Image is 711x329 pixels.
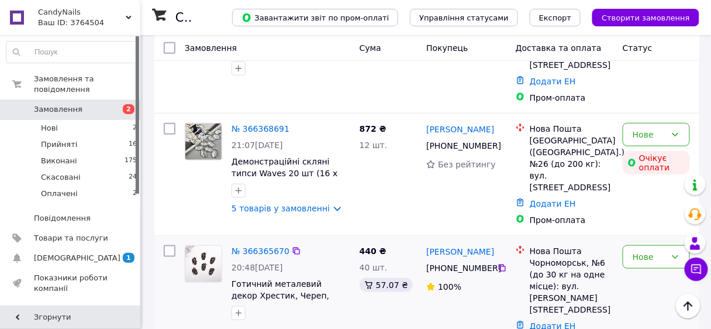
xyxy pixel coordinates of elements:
span: [DEMOGRAPHIC_DATA] [34,253,120,263]
a: Створити замовлення [581,12,699,22]
div: Пром-оплата [530,214,613,226]
span: 1 [123,253,134,263]
span: Замовлення [185,43,237,53]
button: Експорт [530,9,581,26]
span: 872 ₴ [360,124,386,133]
span: Статус [623,43,653,53]
img: Фото товару [185,246,222,282]
a: № 366368691 [232,124,289,133]
a: № 366365670 [232,246,289,256]
div: Пром-оплата [530,92,613,104]
span: Прийняті [41,139,77,150]
div: Нове [633,128,666,141]
span: 16 [129,139,137,150]
span: Покупець [426,43,468,53]
span: Повідомлення [34,213,91,224]
span: Створити замовлення [602,13,690,22]
input: Пошук [6,42,137,63]
button: Створити замовлення [592,9,699,26]
span: Показники роботи компанії [34,273,108,294]
span: Завантажити звіт по пром-оплаті [241,12,389,23]
span: Управління статусами [419,13,509,22]
span: Експорт [539,13,572,22]
a: Фото товару [185,245,222,283]
div: Нова Пошта [530,245,613,257]
a: Готичний металевий декор Хрестик, Череп, Склепи, Хелловін Gothic Jewelry 1 шт (12,0 х 7,5 мм) [232,279,349,324]
a: Додати ЕН [530,199,576,208]
a: Демонстраційні скляні типси Waves 20 шт (16 х 21 мм) [232,157,338,190]
div: Чорноморськ, №6 (до 30 кг на одне місце): вул. [PERSON_NAME][STREET_ADDRESS] [530,257,613,316]
div: 57.07 ₴ [360,278,413,292]
span: Скасовані [41,172,81,183]
span: Оплачені [41,189,78,199]
a: Додати ЕН [530,77,576,86]
a: 5 товарів у замовленні [232,204,330,213]
span: 175 [125,156,137,166]
span: Виконані [41,156,77,166]
img: Фото товару [185,124,222,160]
span: 2 [123,104,134,114]
div: [GEOGRAPHIC_DATA] ([GEOGRAPHIC_DATA].), №26 (до 200 кг): вул. [STREET_ADDRESS] [530,135,613,193]
span: Замовлення [34,104,82,115]
span: 40 шт. [360,263,388,272]
span: Нові [41,123,58,133]
span: 100% [438,282,461,292]
h1: Список замовлень [175,11,294,25]
div: [PHONE_NUMBER] [424,260,498,276]
span: Доставка та оплата [516,43,602,53]
span: 2 [133,189,137,199]
span: 20:48[DATE] [232,263,283,272]
div: Ваш ID: 3764504 [38,18,140,28]
span: 2 [133,123,137,133]
button: Завантажити звіт по пром-оплаті [232,9,398,26]
span: Без рейтингу [438,160,496,169]
button: Наверх [676,294,700,318]
button: Управління статусами [410,9,518,26]
div: Нове [633,251,666,263]
span: 12 шт. [360,140,388,150]
span: Cума [360,43,381,53]
span: Панель управління [34,303,108,324]
div: Нова Пошта [530,123,613,135]
span: 440 ₴ [360,246,386,256]
button: Чат з покупцем [685,258,708,281]
a: [PERSON_NAME] [426,124,494,135]
span: CandyNails [38,7,126,18]
span: 21:07[DATE] [232,140,283,150]
span: Товари та послуги [34,233,108,244]
div: Очікує оплати [623,151,690,174]
div: [PHONE_NUMBER] [424,138,498,154]
a: [PERSON_NAME] [426,246,494,258]
span: Замовлення та повідомлення [34,74,140,95]
span: 24 [129,172,137,183]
